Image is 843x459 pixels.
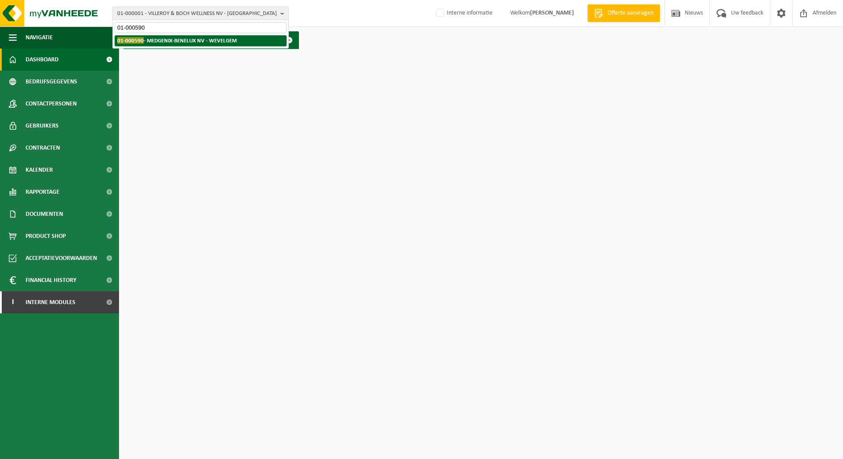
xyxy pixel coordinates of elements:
[26,225,66,247] span: Product Shop
[26,159,53,181] span: Kalender
[26,71,77,93] span: Bedrijfsgegevens
[26,26,53,49] span: Navigatie
[115,22,287,33] input: Zoeken naar gekoppelde vestigingen
[117,37,144,44] span: 01-000590
[112,7,289,20] button: 01-000001 - VILLEROY & BOCH WELLNESS NV - [GEOGRAPHIC_DATA]
[434,7,492,20] label: Interne informatie
[26,93,77,115] span: Contactpersonen
[26,115,59,137] span: Gebruikers
[26,247,97,269] span: Acceptatievoorwaarden
[9,291,17,313] span: I
[26,203,63,225] span: Documenten
[605,9,656,18] span: Offerte aanvragen
[26,49,59,71] span: Dashboard
[26,291,75,313] span: Interne modules
[26,269,76,291] span: Financial History
[587,4,660,22] a: Offerte aanvragen
[26,137,60,159] span: Contracten
[117,7,277,20] span: 01-000001 - VILLEROY & BOCH WELLNESS NV - [GEOGRAPHIC_DATA]
[117,37,237,44] strong: - MEDGENIX-BENELUX NV - WEVELGEM
[530,10,574,16] strong: [PERSON_NAME]
[26,181,60,203] span: Rapportage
